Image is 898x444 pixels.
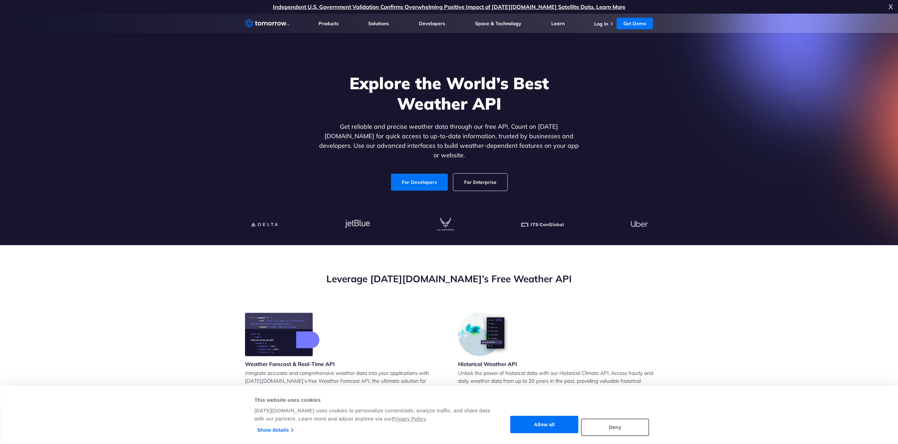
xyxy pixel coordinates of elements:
[273,3,625,10] a: Independent U.S. Government Validation Confirms Overwhelming Positive Impact of [DATE][DOMAIN_NAM...
[318,122,581,160] p: Get reliable and precise weather data through our free API. Count on [DATE][DOMAIN_NAME] for quic...
[255,396,491,404] div: This website uses cookies
[257,425,293,435] a: Show details
[319,20,339,27] a: Products
[419,20,445,27] a: Developers
[617,18,653,29] a: Get Demo
[368,20,389,27] a: Solutions
[581,418,649,436] button: Deny
[245,360,335,368] h3: Weather Forecast & Real-Time API
[551,20,565,27] a: Learn
[245,272,653,285] h2: Leverage [DATE][DOMAIN_NAME]’s Free Weather API
[458,369,653,408] p: Unlock the power of historical data with our Historical Climate API. Access hourly and daily weat...
[245,369,440,416] p: Integrate accurate and comprehensive weather data into your applications with [DATE][DOMAIN_NAME]...
[453,174,507,191] a: For Enterprise
[392,416,426,422] a: Privacy Policy
[458,360,517,368] h3: Historical Weather API
[245,18,289,29] a: Home link
[510,416,578,433] button: Allow all
[594,21,608,27] a: Log In
[318,73,581,114] h1: Explore the World’s Best Weather API
[391,174,448,191] a: For Developers
[475,20,521,27] a: Space & Technology
[255,407,491,423] div: [DATE][DOMAIN_NAME] uses cookies to personalize content/ads, analyze traffic, and share data with...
